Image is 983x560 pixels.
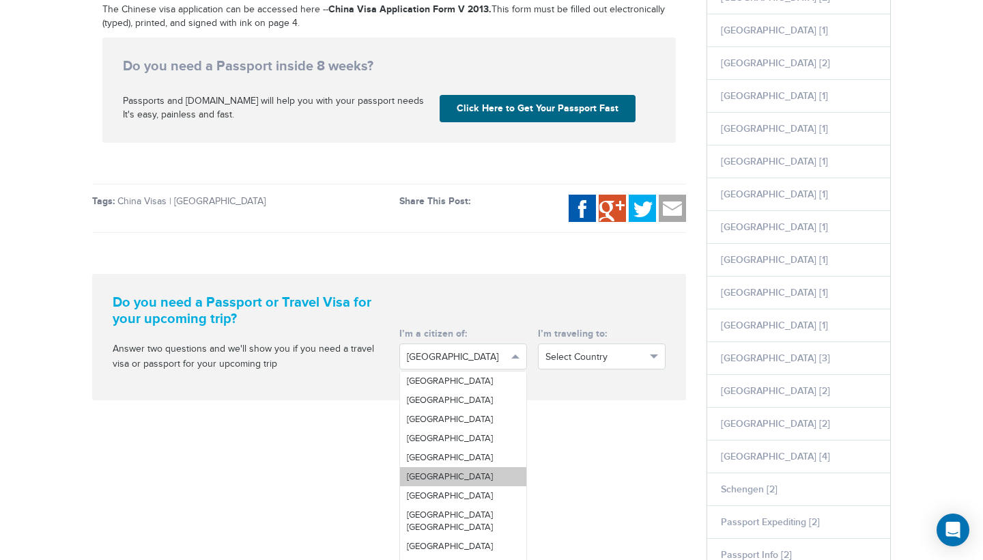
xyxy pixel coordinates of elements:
[407,471,493,482] span: [GEOGRAPHIC_DATA]
[407,433,493,444] span: [GEOGRAPHIC_DATA]
[721,418,830,430] a: [GEOGRAPHIC_DATA] [2]
[629,203,656,214] a: Twitter
[538,344,666,369] button: Select Country
[328,3,491,15] strong: .
[407,509,493,533] span: [GEOGRAPHIC_DATA] [GEOGRAPHIC_DATA]
[328,3,489,15] a: China Visa Application Form V 2013
[407,414,493,425] span: [GEOGRAPHIC_DATA]
[407,376,493,387] span: [GEOGRAPHIC_DATA]
[721,254,828,266] a: [GEOGRAPHIC_DATA] [1]
[721,516,820,528] a: Passport Expediting [2]
[123,58,655,74] strong: Do you need a Passport inside 8 weeks?
[721,57,830,69] a: [GEOGRAPHIC_DATA] [2]
[113,294,379,327] strong: Do you need a Passport or Travel Visa for your upcoming trip?
[92,195,115,207] strong: Tags:
[937,514,969,546] div: Open Intercom Messenger
[629,195,656,222] img: Twitter
[659,203,686,214] a: E-mail
[399,327,527,341] label: I’m a citizen of:
[721,25,828,36] a: [GEOGRAPHIC_DATA] [1]
[407,452,493,463] span: [GEOGRAPHIC_DATA]
[399,344,527,369] button: [GEOGRAPHIC_DATA]
[721,385,830,397] a: [GEOGRAPHIC_DATA] [2]
[407,350,507,364] span: [GEOGRAPHIC_DATA]
[102,3,676,31] p: The Chinese visa application can be accessed here -- This form must be filled out electronically ...
[659,195,686,222] img: E-mail
[721,123,828,135] a: [GEOGRAPHIC_DATA] [1]
[721,352,830,364] a: [GEOGRAPHIC_DATA] [3]
[117,196,171,207] a: China Visas |
[117,95,434,122] div: Passports and [DOMAIN_NAME] will help you with your passport needs It's easy, painless and fast.
[399,195,470,207] strong: Share This Post:
[721,90,828,102] a: [GEOGRAPHIC_DATA] [1]
[721,320,828,331] a: [GEOGRAPHIC_DATA] [1]
[174,196,266,207] a: [GEOGRAPHIC_DATA]
[721,221,828,233] a: [GEOGRAPHIC_DATA] [1]
[721,451,830,462] a: [GEOGRAPHIC_DATA] [4]
[113,342,379,372] p: Answer two questions and we'll show you if you need a travel visa or passport for your upcoming trip
[538,327,666,341] label: I’m traveling to:
[440,95,636,122] a: Click Here to Get Your Passport Fast
[407,490,493,501] span: [GEOGRAPHIC_DATA]
[721,156,828,167] a: [GEOGRAPHIC_DATA] [1]
[721,188,828,200] a: [GEOGRAPHIC_DATA] [1]
[569,195,596,222] img: Facebook
[721,484,778,495] a: Schengen [2]
[721,287,828,298] a: [GEOGRAPHIC_DATA] [1]
[407,541,493,552] span: [GEOGRAPHIC_DATA]
[407,395,493,406] span: [GEOGRAPHIC_DATA]
[545,350,646,364] span: Select Country
[599,203,626,214] a: Google+
[599,195,626,222] img: Google+
[569,203,596,214] a: Facebook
